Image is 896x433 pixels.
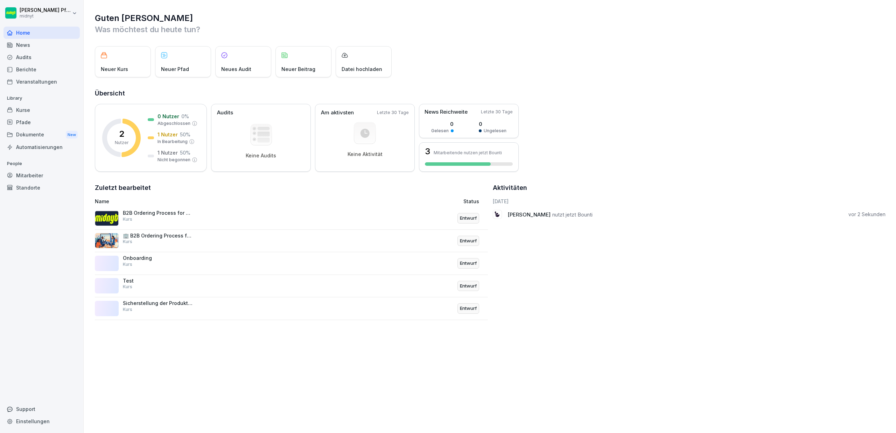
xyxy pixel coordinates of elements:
p: Gelesen [431,128,449,134]
p: 0 [431,120,454,128]
p: Was möchtest du heute tun? [95,24,885,35]
p: B2B Ordering Process for Franchises [123,210,193,216]
div: New [66,131,78,139]
a: News [3,39,80,51]
p: Kurs [123,216,132,222]
p: Kurs [123,284,132,290]
a: Kurse [3,104,80,116]
p: 🏢 B2B Ordering Process for Franchises [123,233,193,239]
span: [PERSON_NAME] [507,211,551,218]
p: Am aktivsten [321,109,354,117]
p: Neuer Kurs [101,65,128,73]
p: vor 2 Sekunden [848,211,885,218]
p: [PERSON_NAME] Pfleumer [20,7,71,13]
a: DokumenteNew [3,128,80,141]
a: OnboardingKursEntwurf [95,252,488,275]
p: News Reichweite [425,108,468,116]
a: Standorte [3,182,80,194]
h2: Aktivitäten [493,183,527,193]
p: Neuer Pfad [161,65,189,73]
a: Mitarbeiter [3,169,80,182]
p: Keine Audits [246,152,276,159]
p: Entwurf [460,260,477,267]
p: 1 Nutzer [157,149,178,156]
p: Letzte 30 Tage [377,109,409,116]
a: Veranstaltungen [3,76,80,88]
p: Letzte 30 Tage [481,109,513,115]
p: Entwurf [460,237,477,244]
p: Test [123,278,193,284]
p: Neues Audit [221,65,251,73]
p: Audits [217,109,233,117]
h2: Zuletzt bearbeitet [95,183,488,193]
p: 1 Nutzer [157,131,178,138]
p: Datei hochladen [342,65,382,73]
p: Kurs [123,261,132,268]
p: Keine Aktivität [348,151,383,157]
a: TestKursEntwurf [95,275,488,298]
a: Pfade [3,116,80,128]
p: Sicherstellung der Produktverfügbarkeit für Franchise-Partner [123,300,193,306]
p: Kurs [123,239,132,245]
p: Nicht begonnen [157,157,190,163]
a: 🏢 B2B Ordering Process for FranchisesKursEntwurf [95,230,488,253]
p: Entwurf [460,283,477,290]
p: 50 % [180,149,190,156]
p: midnyt [20,14,71,19]
a: Home [3,27,80,39]
a: Audits [3,51,80,63]
p: Abgeschlossen [157,120,190,127]
p: Entwurf [460,305,477,312]
h6: [DATE] [493,198,886,205]
img: hlgli5wg0ks8grycqzj9bmmq.png [95,211,119,226]
p: Ungelesen [484,128,506,134]
p: 2 [119,130,124,138]
h2: Übersicht [95,88,885,98]
p: Mitarbeitende nutzen jetzt Bounti [434,150,502,155]
p: Kurs [123,306,132,313]
img: wk9gu1tlnawm6ck7nw482xoe.png [95,233,119,248]
p: Nutzer [115,140,128,146]
p: Entwurf [460,215,477,222]
a: Berichte [3,63,80,76]
p: 0 Nutzer [157,113,179,120]
h1: Guten [PERSON_NAME] [95,13,885,24]
p: Status [463,198,479,205]
a: B2B Ordering Process for FranchisesKursEntwurf [95,207,488,230]
p: Onboarding [123,255,193,261]
p: 0 % [181,113,189,120]
p: 50 % [180,131,190,138]
a: Automatisierungen [3,141,80,153]
p: 0 [479,120,506,128]
h3: 3 [425,147,430,156]
div: Dokumente [3,128,80,141]
p: Library [3,93,80,104]
p: In Bearbeitung [157,139,188,145]
p: Name [95,198,345,205]
div: Support [3,403,80,415]
a: Einstellungen [3,415,80,427]
a: Sicherstellung der Produktverfügbarkeit für Franchise-PartnerKursEntwurf [95,297,488,320]
p: People [3,158,80,169]
span: nutzt jetzt Bounti [552,211,593,218]
p: Neuer Beitrag [281,65,315,73]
